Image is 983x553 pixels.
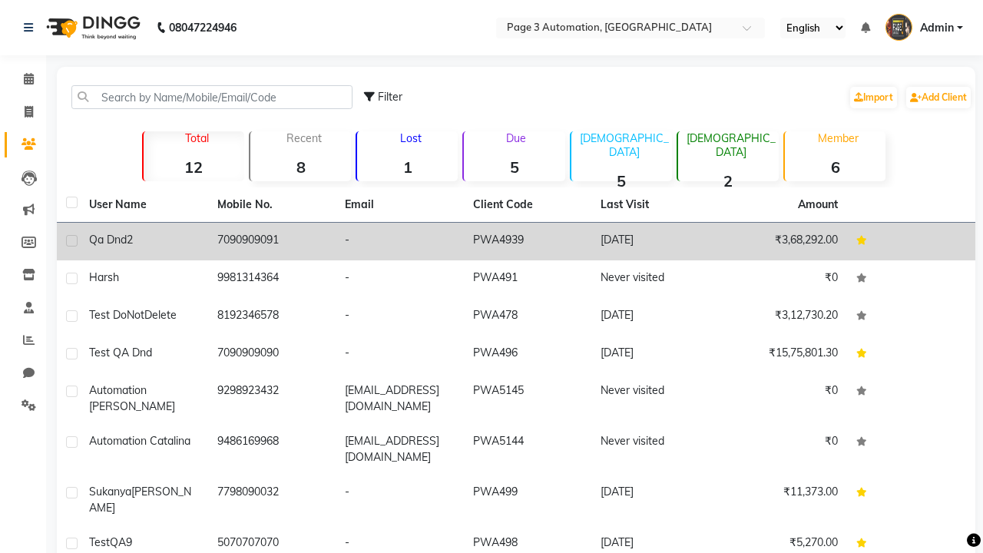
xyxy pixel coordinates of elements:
span: Sukanya [89,485,131,498]
td: PWA499 [464,475,592,525]
td: 9298923432 [208,373,336,424]
span: Test [89,535,110,549]
span: QA9 [110,535,132,549]
strong: 5 [464,157,564,177]
span: [PERSON_NAME] [89,485,191,515]
td: 8192346578 [208,298,336,336]
td: 9981314364 [208,260,336,298]
td: PWA496 [464,336,592,373]
td: - [336,475,464,525]
th: Mobile No. [208,187,336,223]
td: PWA491 [464,260,592,298]
strong: 1 [357,157,458,177]
td: [DATE] [591,223,720,260]
strong: 2 [678,171,779,190]
span: Filter [378,90,402,104]
td: [DATE] [591,298,720,336]
span: Automation Catalina [89,434,190,448]
td: - [336,298,464,336]
td: - [336,260,464,298]
th: Last Visit [591,187,720,223]
span: Harsh [89,270,119,284]
p: Lost [363,131,458,145]
th: User Name [80,187,208,223]
img: logo [39,6,144,49]
td: ₹15,75,801.30 [720,336,848,373]
strong: 5 [571,171,672,190]
strong: 6 [785,157,885,177]
td: ₹11,373.00 [720,475,848,525]
p: Due [467,131,564,145]
span: Automation [PERSON_NAME] [89,383,175,413]
b: 08047224946 [169,6,237,49]
a: Import [850,87,897,108]
td: ₹0 [720,373,848,424]
td: 9486169968 [208,424,336,475]
td: - [336,223,464,260]
td: ₹3,68,292.00 [720,223,848,260]
td: Never visited [591,424,720,475]
td: - [336,336,464,373]
span: Admin [920,20,954,36]
td: PWA478 [464,298,592,336]
span: Test DoNotDelete [89,308,177,322]
span: Test QA Dnd [89,346,152,359]
th: Email [336,187,464,223]
td: [EMAIL_ADDRESS][DOMAIN_NAME] [336,373,464,424]
td: 7090909091 [208,223,336,260]
p: Recent [257,131,351,145]
td: [DATE] [591,475,720,525]
input: Search by Name/Mobile/Email/Code [71,85,352,109]
td: ₹0 [720,260,848,298]
strong: 12 [144,157,244,177]
td: 7798090032 [208,475,336,525]
p: [DEMOGRAPHIC_DATA] [578,131,672,159]
td: [DATE] [591,336,720,373]
a: Add Client [906,87,971,108]
p: [DEMOGRAPHIC_DATA] [684,131,779,159]
td: [EMAIL_ADDRESS][DOMAIN_NAME] [336,424,464,475]
th: Amount [789,187,847,222]
img: Admin [885,14,912,41]
td: ₹3,12,730.20 [720,298,848,336]
td: Never visited [591,373,720,424]
p: Total [150,131,244,145]
td: PWA5145 [464,373,592,424]
td: ₹0 [720,424,848,475]
td: PWA5144 [464,424,592,475]
td: 7090909090 [208,336,336,373]
span: Qa Dnd2 [89,233,133,247]
p: Member [791,131,885,145]
td: Never visited [591,260,720,298]
td: PWA4939 [464,223,592,260]
strong: 8 [250,157,351,177]
th: Client Code [464,187,592,223]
